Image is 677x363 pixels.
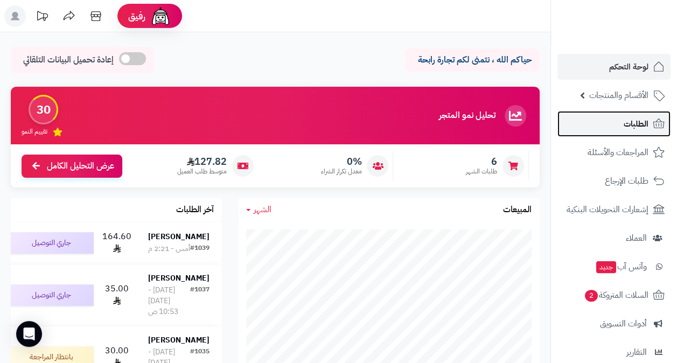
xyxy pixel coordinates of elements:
span: 127.82 [177,156,227,167]
a: الشهر [246,204,271,216]
span: العملاء [626,231,647,246]
span: إشعارات التحويلات البنكية [567,202,648,217]
h3: آخر الطلبات [176,205,214,215]
span: السلات المتروكة [584,288,648,303]
span: إعادة تحميل البيانات التلقائي [23,54,114,66]
span: معدل تكرار الشراء [320,167,361,176]
a: المراجعات والأسئلة [557,139,671,165]
span: أدوات التسويق [600,316,647,331]
div: #1037 [190,285,210,317]
span: التقارير [626,345,647,360]
h3: المبيعات [503,205,532,215]
span: متوسط طلب العميل [177,167,227,176]
a: لوحة التحكم [557,54,671,80]
span: الأقسام والمنتجات [589,88,648,103]
span: لوحة التحكم [609,59,648,74]
span: الشهر [254,203,271,216]
td: 35.00 [98,264,136,326]
div: جاري التوصيل [8,232,94,254]
a: العملاء [557,225,671,251]
a: وآتس آبجديد [557,254,671,280]
img: ai-face.png [150,5,171,27]
span: طلبات الإرجاع [605,173,648,189]
strong: [PERSON_NAME] [148,334,210,346]
p: حياكم الله ، نتمنى لكم تجارة رابحة [413,54,532,66]
a: عرض التحليل الكامل [22,155,122,178]
span: رفيق [128,10,145,23]
span: 0% [320,156,361,167]
span: جديد [596,261,616,273]
a: السلات المتروكة2 [557,282,671,308]
div: Open Intercom Messenger [16,321,42,347]
td: 164.60 [98,222,136,264]
span: 2 [585,290,598,302]
span: وآتس آب [595,259,647,274]
span: عرض التحليل الكامل [47,160,114,172]
span: طلبات الشهر [466,167,497,176]
div: أمس - 2:21 م [148,243,190,254]
a: أدوات التسويق [557,311,671,337]
a: طلبات الإرجاع [557,168,671,194]
strong: [PERSON_NAME] [148,231,210,242]
a: الطلبات [557,111,671,137]
a: إشعارات التحويلات البنكية [557,197,671,222]
h3: تحليل نمو المتجر [439,111,495,121]
a: تحديثات المنصة [29,5,55,30]
span: الطلبات [624,116,648,131]
div: جاري التوصيل [8,284,94,306]
span: المراجعات والأسئلة [588,145,648,160]
div: [DATE] - [DATE] 10:53 ص [148,285,190,317]
div: #1039 [190,243,210,254]
span: تقييم النمو [22,127,47,136]
span: 6 [466,156,497,167]
strong: [PERSON_NAME] [148,273,210,284]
